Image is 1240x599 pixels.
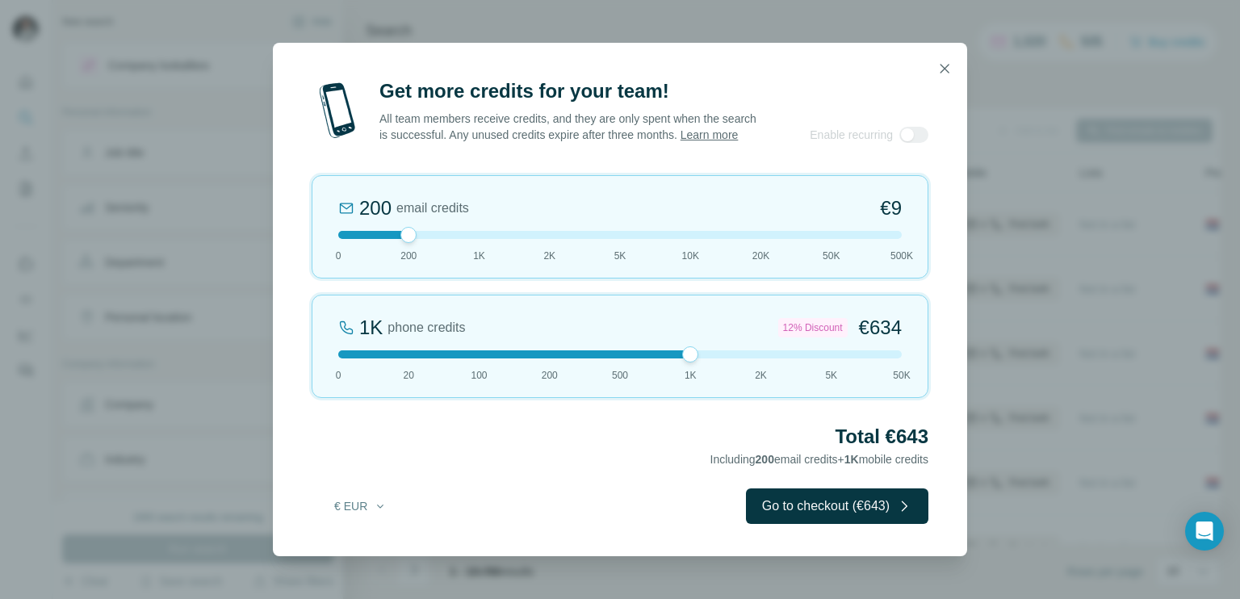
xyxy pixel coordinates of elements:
[359,195,392,221] div: 200
[880,195,902,221] span: €9
[1185,512,1224,551] div: Open Intercom Messenger
[542,368,558,383] span: 200
[396,199,469,218] span: email credits
[778,318,848,337] div: 12% Discount
[323,492,398,521] button: € EUR
[614,249,626,263] span: 5K
[336,249,341,263] span: 0
[685,368,697,383] span: 1K
[471,368,487,383] span: 100
[473,249,485,263] span: 1K
[823,249,840,263] span: 50K
[379,111,758,143] p: All team members receive credits, and they are only spent when the search is successful. Any unus...
[400,249,417,263] span: 200
[893,368,910,383] span: 50K
[756,453,774,466] span: 200
[752,249,769,263] span: 20K
[312,424,928,450] h2: Total €643
[810,127,893,143] span: Enable recurring
[755,368,767,383] span: 2K
[312,78,363,143] img: mobile-phone
[710,453,928,466] span: Including email credits + mobile credits
[404,368,414,383] span: 20
[825,368,837,383] span: 5K
[336,368,341,383] span: 0
[890,249,913,263] span: 500K
[359,315,383,341] div: 1K
[387,318,465,337] span: phone credits
[681,128,739,141] a: Learn more
[612,368,628,383] span: 500
[543,249,555,263] span: 2K
[682,249,699,263] span: 10K
[746,488,928,524] button: Go to checkout (€643)
[859,315,902,341] span: €634
[844,453,859,466] span: 1K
